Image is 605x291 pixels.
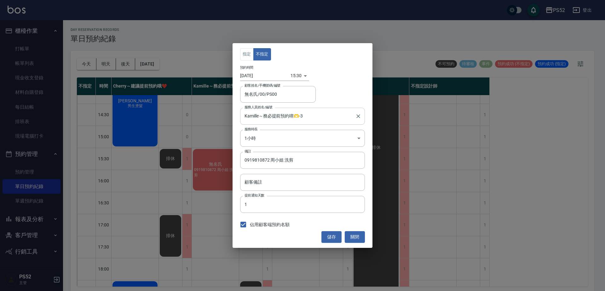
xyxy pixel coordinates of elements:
[240,48,254,60] button: 指定
[245,83,280,88] label: 顧客姓名/手機號碼/編號
[291,71,302,81] div: 15:30
[250,221,290,228] span: 佔用顧客端預約名額
[245,105,272,110] label: 服務人員姓名/編號
[345,231,365,243] button: 關閉
[354,112,363,121] button: Clear
[245,149,251,154] label: 備註
[240,71,291,81] input: Choose date, selected date is 2025-09-19
[240,65,253,70] label: 預約時間
[253,48,271,60] button: 不指定
[240,130,365,147] div: 1小時
[245,127,258,132] label: 服務時長
[321,231,342,243] button: 儲存
[245,193,264,198] label: 提前通知天數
